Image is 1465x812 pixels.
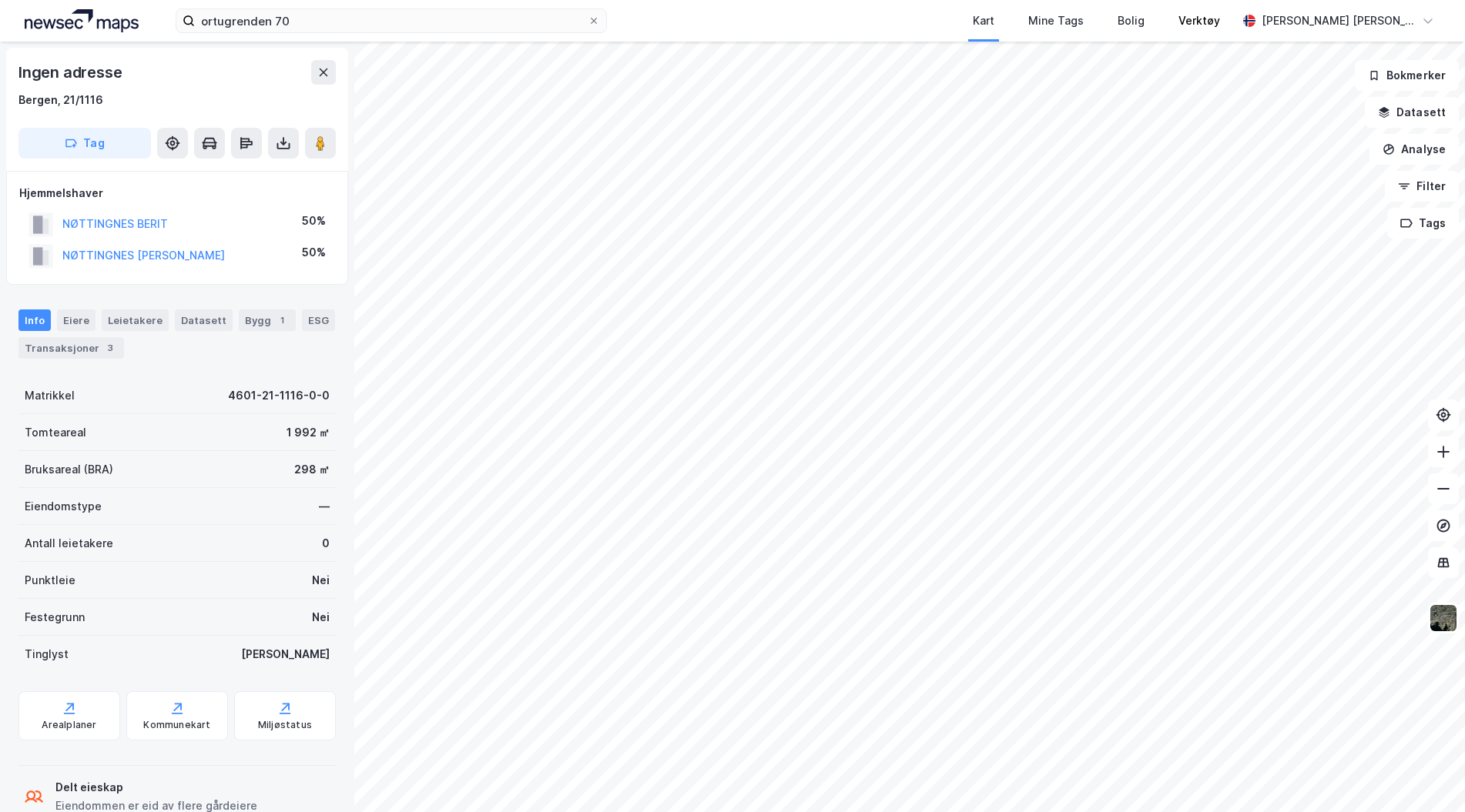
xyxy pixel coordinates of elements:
div: Kommunekart [143,719,210,731]
iframe: Chat Widget [1388,738,1465,812]
div: Leietakere [102,309,169,331]
div: — [319,497,330,516]
div: 4601-21-1116-0-0 [228,386,330,405]
div: Eiendomstype [25,497,102,516]
div: Eiere [57,309,96,331]
button: Datasett [1365,97,1459,128]
div: [PERSON_NAME] [241,645,330,663]
div: Transaksjoner [18,337,124,359]
button: Tags [1387,208,1459,239]
div: Delt eieskap [55,778,257,797]
div: Datasett [175,309,233,331]
div: Ingen adresse [18,60,125,85]
div: Nei [312,571,330,590]
button: Analyse [1369,134,1459,165]
div: Bruksareal (BRA) [25,460,113,479]
div: 0 [322,534,330,553]
div: Miljøstatus [258,719,312,731]
div: ESG [302,309,335,331]
div: Bergen, 21/1116 [18,91,103,109]
img: logo.a4113a55bc3d86da70a041830d287a7e.svg [25,9,139,32]
div: Festegrunn [25,608,85,627]
div: Kontrollprogram for chat [1388,738,1465,812]
div: Info [18,309,51,331]
div: Nei [312,608,330,627]
div: 1 [274,312,290,328]
button: Filter [1385,171,1459,202]
button: Bokmerker [1355,60,1459,91]
div: 50% [302,243,326,262]
div: [PERSON_NAME] [PERSON_NAME] [1262,12,1416,30]
div: Arealplaner [42,719,96,731]
img: 9k= [1429,603,1458,633]
div: Tomteareal [25,423,86,442]
div: Tinglyst [25,645,69,663]
div: 1 992 ㎡ [287,423,330,442]
div: Antall leietakere [25,534,113,553]
div: Bygg [239,309,296,331]
input: Søk på adresse, matrikkel, gårdeiere, leietakere eller personer [195,9,588,32]
div: 3 [102,340,118,356]
div: Matrikkel [25,386,75,405]
div: Hjemmelshaver [19,184,335,202]
div: Punktleie [25,571,75,590]
div: Kart [973,12,994,30]
div: Bolig [1118,12,1145,30]
div: Mine Tags [1028,12,1084,30]
div: Verktøy [1178,12,1220,30]
button: Tag [18,128,151,159]
div: 298 ㎡ [294,460,330,479]
div: 50% [302,212,326,230]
